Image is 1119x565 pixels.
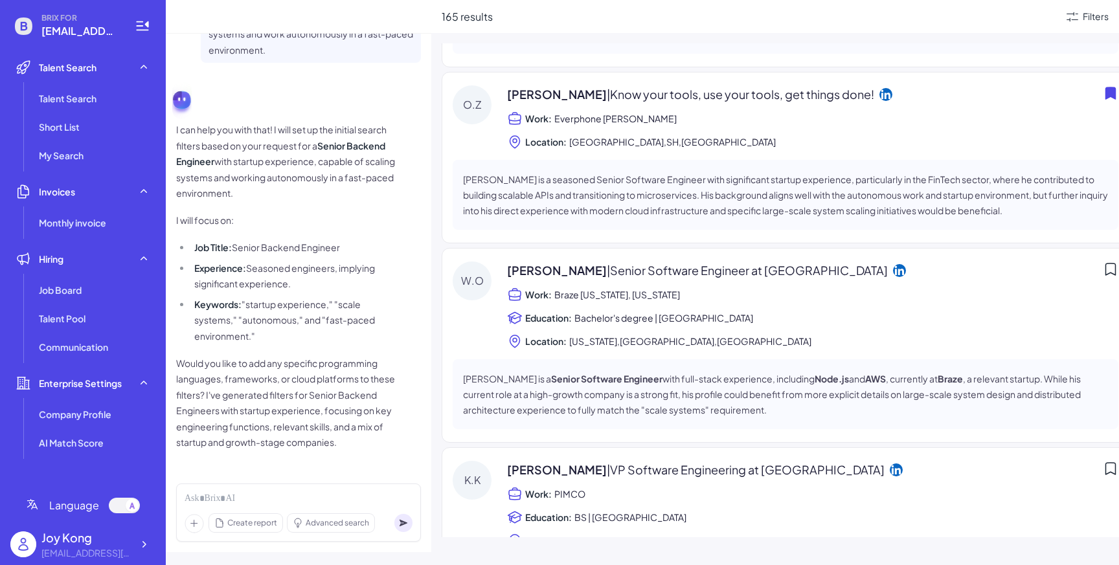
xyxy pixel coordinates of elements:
[574,509,686,525] span: BS | [GEOGRAPHIC_DATA]
[525,135,567,148] span: Location:
[39,92,96,105] span: Talent Search
[194,298,242,310] strong: Keywords:
[39,283,82,296] span: Job Board
[39,377,122,390] span: Enterprise Settings
[607,263,888,278] span: | Senior Software Engineer at [GEOGRAPHIC_DATA]
[41,529,132,546] div: Joy Kong
[39,185,75,198] span: Invoices
[39,340,108,353] span: Communication
[507,85,874,103] span: [PERSON_NAME]
[607,462,885,477] span: | VP Software Engineering at [GEOGRAPHIC_DATA]
[1083,10,1109,23] div: Filters
[39,312,85,325] span: Talent Pool
[39,408,111,421] span: Company Profile
[554,486,587,502] span: PIMCO
[569,134,776,150] span: [GEOGRAPHIC_DATA],SH,[GEOGRAPHIC_DATA]
[41,13,119,23] span: BRIX FOR
[176,122,396,201] p: I can help you with that! I will set up the initial search filters based on your request for a wi...
[525,534,567,547] span: Location:
[453,461,492,500] div: K.K
[41,546,132,560] div: joy@joinbrix.com
[815,373,849,384] strong: Node.js
[525,112,552,125] span: Work:
[41,23,119,39] span: joy@joinbrix.com
[191,296,396,344] li: "startup experience," "scale systems," "autonomous," and "fast-paced environment."
[525,311,572,324] span: Education:
[554,111,677,126] span: Everphone [PERSON_NAME]
[39,120,80,133] span: Short List
[938,373,963,384] strong: Braze
[39,216,106,229] span: Monthly invoice
[507,261,888,279] span: [PERSON_NAME]
[865,373,886,384] strong: AWS
[442,10,493,23] span: 165 results
[554,287,680,302] span: Braze [US_STATE], [US_STATE]
[525,487,552,500] span: Work:
[453,261,492,300] div: W.O
[574,310,753,326] span: Bachelor's degree | [GEOGRAPHIC_DATA]
[39,61,96,74] span: Talent Search
[176,212,396,228] p: I will focus on:
[176,355,396,450] p: Would you like to add any specific programming languages, frameworks, or cloud platforms to these...
[525,288,552,301] span: Work:
[463,371,1108,417] p: [PERSON_NAME] is a with full-stack experience, including and , currently at , a relevant startup....
[194,241,232,253] strong: Job Title:
[10,531,36,557] img: user_logo.png
[49,498,99,513] span: Language
[551,373,662,384] strong: Senior Software Engineer
[507,461,885,478] span: [PERSON_NAME]
[463,172,1108,218] p: [PERSON_NAME] is a seasoned Senior Software Engineer with significant startup experience, particu...
[39,252,63,265] span: Hiring
[191,239,396,256] li: Senior Backend Engineer
[453,85,492,124] div: O.Z
[191,260,396,292] li: Seasoned engineers, implying significant experience.
[194,262,246,274] strong: Experience:
[525,511,572,524] span: Education:
[227,517,277,529] span: Create report
[569,333,811,349] span: [US_STATE],[GEOGRAPHIC_DATA],[GEOGRAPHIC_DATA]
[607,87,874,102] span: | Know your tools, use your tools, get things done!
[306,517,369,529] span: Advanced search
[569,533,858,548] span: [GEOGRAPHIC_DATA],[GEOGRAPHIC_DATA],[GEOGRAPHIC_DATA]
[525,335,567,348] span: Location:
[39,149,84,162] span: My Search
[39,436,104,449] span: AI Match Score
